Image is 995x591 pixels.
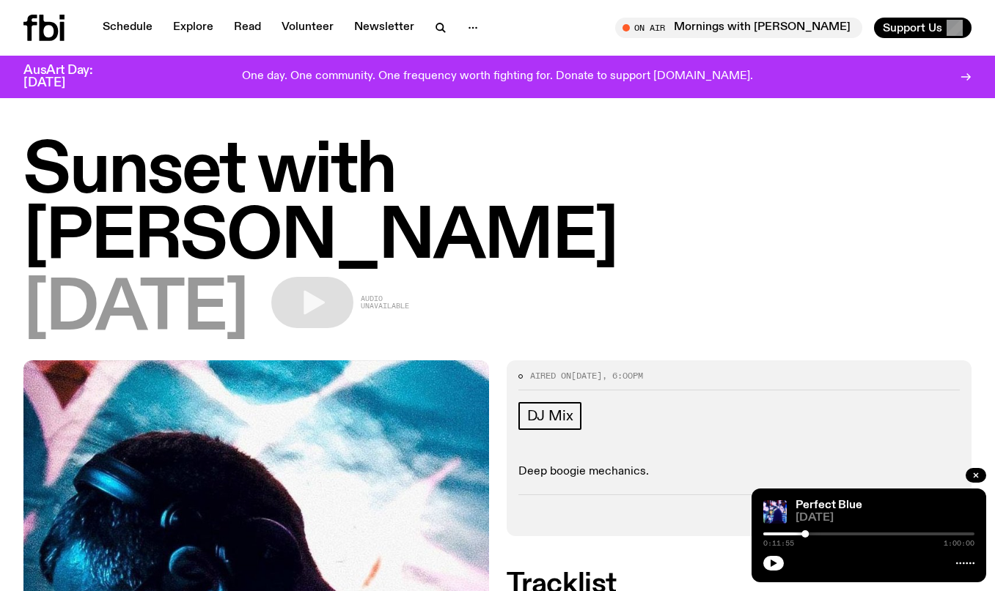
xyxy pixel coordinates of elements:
span: , 6:00pm [602,370,643,382]
a: Newsletter [345,18,423,38]
a: Volunteer [273,18,342,38]
button: On AirMornings with [PERSON_NAME] [615,18,862,38]
span: Audio unavailable [361,295,409,310]
a: Read [225,18,270,38]
span: [DATE] [796,513,974,524]
span: Support Us [883,21,942,34]
span: [DATE] [23,277,248,343]
p: Deep boogie mechanics. [518,465,961,479]
a: Perfect Blue [796,499,862,511]
a: Explore [164,18,222,38]
a: DJ Mix [518,402,582,430]
h3: AusArt Day: [DATE] [23,64,117,89]
span: 1:00:00 [944,540,974,547]
a: Schedule [94,18,161,38]
h1: Sunset with [PERSON_NAME] [23,139,972,271]
button: Support Us [874,18,972,38]
span: [DATE] [571,370,602,382]
p: One day. One community. One frequency worth fighting for. Donate to support [DOMAIN_NAME]. [242,70,753,83]
span: Aired on [530,370,571,382]
span: DJ Mix [527,408,573,424]
span: 0:11:55 [763,540,794,547]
